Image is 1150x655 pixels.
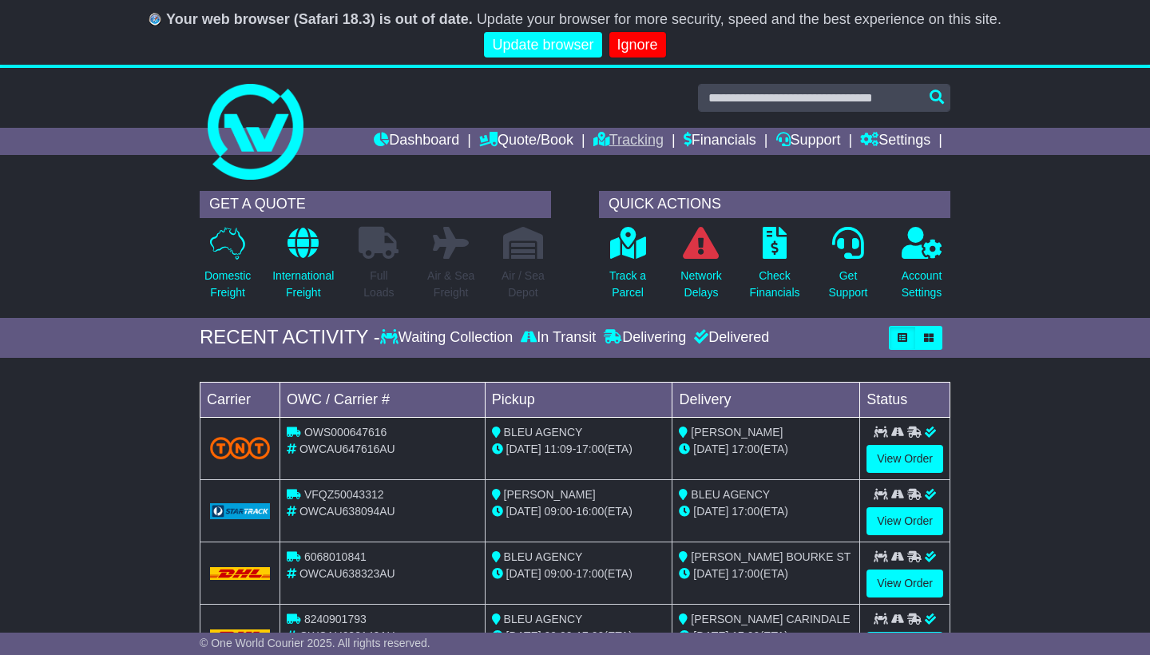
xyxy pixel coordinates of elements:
span: [DATE] [693,567,728,580]
div: QUICK ACTIONS [599,191,950,218]
span: [PERSON_NAME] [691,426,783,439]
span: 6068010841 [304,550,367,563]
p: International Freight [272,268,334,301]
div: Delivering [600,329,690,347]
span: BLEU AGENCY [691,488,770,501]
span: 16:00 [576,505,604,518]
span: 8240901793 [304,613,367,625]
a: Support [776,128,841,155]
span: [DATE] [693,629,728,642]
img: DHL.png [210,629,270,642]
a: AccountSettings [901,226,943,310]
a: View Order [866,570,943,597]
span: 11:09 [545,443,573,455]
a: GetSupport [827,226,868,310]
span: OWCAU647616AU [299,443,395,455]
a: Dashboard [374,128,459,155]
span: 17:00 [732,505,759,518]
div: - (ETA) [492,566,666,582]
span: BLEU AGENCY [504,550,583,563]
span: 17:00 [732,629,759,642]
span: 09:00 [545,505,573,518]
div: (ETA) [679,441,853,458]
span: OWCAU638142AU [299,629,395,642]
p: Full Loads [359,268,399,301]
div: RECENT ACTIVITY - [200,326,380,349]
span: OWCAU638094AU [299,505,395,518]
span: Update your browser for more security, speed and the best experience on this site. [477,11,1001,27]
span: OWCAU638323AU [299,567,395,580]
a: CheckFinancials [748,226,800,310]
span: 17:00 [576,567,604,580]
td: Pickup [485,382,672,417]
span: BLEU AGENCY [504,426,583,439]
span: 09:00 [545,629,573,642]
a: Quote/Book [479,128,573,155]
img: TNT_Domestic.png [210,437,270,458]
span: [DATE] [506,567,541,580]
div: (ETA) [679,628,853,645]
span: OWS000647616 [304,426,387,439]
a: Ignore [609,32,666,58]
span: [DATE] [506,629,541,642]
span: 17:00 [732,443,759,455]
a: Financials [684,128,756,155]
a: View Order [866,445,943,473]
div: (ETA) [679,503,853,520]
span: 17:00 [576,629,604,642]
span: [DATE] [506,505,541,518]
span: 09:00 [545,567,573,580]
a: Tracking [593,128,664,155]
p: Check Financials [749,268,799,301]
p: Air & Sea Freight [427,268,474,301]
img: GetCarrierServiceLogo [210,503,270,519]
p: Domestic Freight [204,268,251,301]
span: [DATE] [693,443,728,455]
p: Track a Parcel [609,268,646,301]
a: Settings [860,128,930,155]
span: © One World Courier 2025. All rights reserved. [200,637,430,649]
div: (ETA) [679,566,853,582]
td: Status [860,382,950,417]
div: In Transit [517,329,600,347]
td: Carrier [200,382,280,417]
b: Your web browser (Safari 18.3) is out of date. [166,11,473,27]
div: GET A QUOTE [200,191,551,218]
div: Waiting Collection [380,329,517,347]
p: Account Settings [902,268,942,301]
a: Update browser [484,32,601,58]
span: [DATE] [693,505,728,518]
span: [PERSON_NAME] CARINDALE [691,613,850,625]
p: Network Delays [680,268,721,301]
a: View Order [866,507,943,535]
td: Delivery [672,382,860,417]
span: [PERSON_NAME] BOURKE ST [691,550,851,563]
p: Get Support [828,268,867,301]
img: DHL.png [210,567,270,580]
div: Delivered [690,329,769,347]
a: InternationalFreight [272,226,335,310]
span: 17:00 [576,443,604,455]
p: Air / Sea Depot [502,268,545,301]
div: - (ETA) [492,628,666,645]
a: DomesticFreight [204,226,252,310]
span: [DATE] [506,443,541,455]
a: Track aParcel [609,226,647,310]
div: - (ETA) [492,503,666,520]
span: 17:00 [732,567,759,580]
div: - (ETA) [492,441,666,458]
span: VFQZ50043312 [304,488,384,501]
span: [PERSON_NAME] [504,488,596,501]
span: BLEU AGENCY [504,613,583,625]
a: NetworkDelays [680,226,722,310]
td: OWC / Carrier # [280,382,486,417]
